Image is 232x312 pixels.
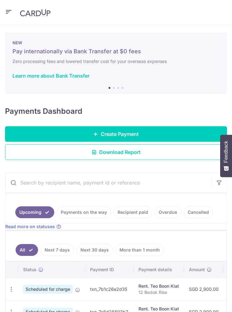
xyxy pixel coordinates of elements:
h6: Zero processing fees and lowered transfer cost for your overseas expenses [12,58,220,65]
a: Read more on statuses [5,223,61,230]
div: Rent. Teo Boon Kiat [138,306,179,312]
th: Payment details [133,262,184,278]
a: All [16,244,38,256]
td: txn_7b1c26e2d35 [85,278,133,300]
a: Next 30 days [76,244,113,256]
span: Read more on statuses [5,223,55,230]
input: Search by recipient name, payment id or reference [5,173,212,193]
span: Amount [189,266,205,273]
span: Create Payment [101,130,139,138]
p: 12 Bedok Rise [138,289,179,295]
div: Rent. Teo Boon Kiat [138,283,179,289]
td: SGD 2,900.00 [184,278,224,300]
th: Payment ID [85,262,133,278]
img: CardUp [20,9,51,17]
a: Recipient paid [114,206,152,218]
a: Overdue [155,206,181,218]
span: Status [23,266,36,273]
span: Download Report [99,148,141,156]
a: Download Report [5,144,227,160]
button: Feedback - Show survey [220,135,232,177]
a: More than 1 month [115,244,164,256]
a: Upcoming [15,206,54,218]
h5: Pay internationally via Bank Transfer at $0 fees [12,48,220,55]
a: Learn more about Bank Transfer [12,73,89,79]
span: Scheduled for charge [23,285,73,294]
a: Next 7 days [41,244,74,256]
h4: Payments Dashboard [5,106,82,116]
a: Payments on the way [57,206,111,218]
span: Feedback [223,141,229,163]
a: Create Payment [5,126,227,142]
a: Cancelled [184,206,213,218]
p: NEW [12,40,220,45]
